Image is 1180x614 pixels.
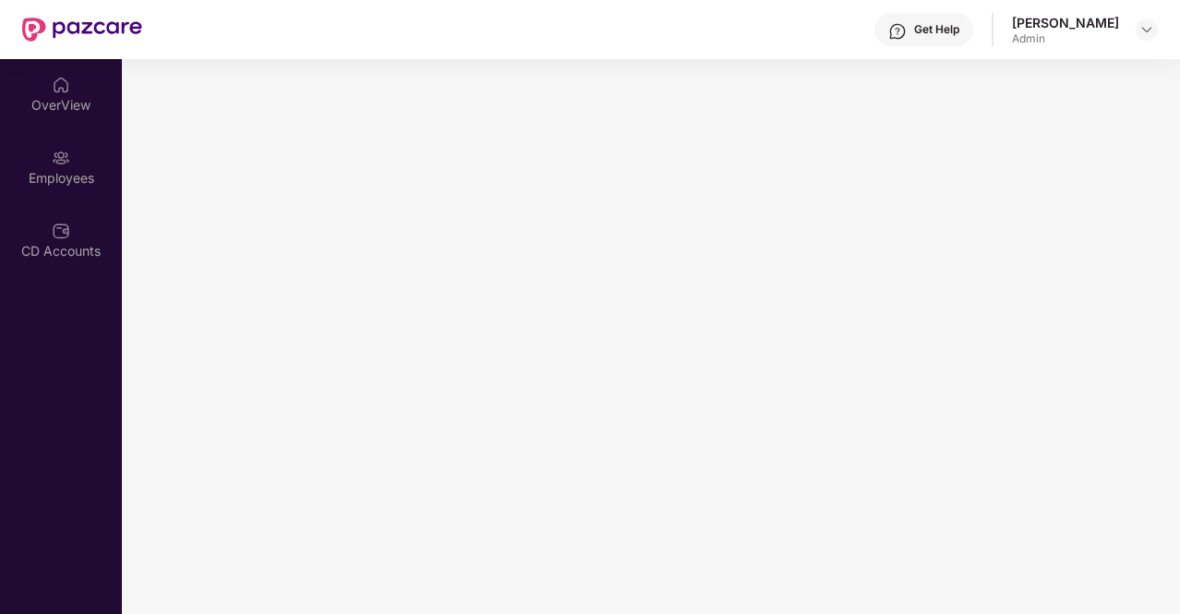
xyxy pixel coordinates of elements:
img: svg+xml;base64,PHN2ZyBpZD0iRW1wbG95ZWVzIiB4bWxucz0iaHR0cDovL3d3dy53My5vcmcvMjAwMC9zdmciIHdpZHRoPS... [52,149,70,167]
div: Admin [1012,31,1119,46]
img: New Pazcare Logo [22,18,142,42]
div: [PERSON_NAME] [1012,14,1119,31]
img: svg+xml;base64,PHN2ZyBpZD0iRHJvcGRvd24tMzJ4MzIiIHhtbG5zPSJodHRwOi8vd3d3LnczLm9yZy8yMDAwL3N2ZyIgd2... [1139,22,1154,37]
img: svg+xml;base64,PHN2ZyBpZD0iQ0RfQWNjb3VudHMiIGRhdGEtbmFtZT0iQ0QgQWNjb3VudHMiIHhtbG5zPSJodHRwOi8vd3... [52,222,70,240]
img: svg+xml;base64,PHN2ZyBpZD0iSG9tZSIgeG1sbnM9Imh0dHA6Ly93d3cudzMub3JnLzIwMDAvc3ZnIiB3aWR0aD0iMjAiIG... [52,76,70,94]
img: svg+xml;base64,PHN2ZyBpZD0iSGVscC0zMngzMiIgeG1sbnM9Imh0dHA6Ly93d3cudzMub3JnLzIwMDAvc3ZnIiB3aWR0aD... [888,22,907,41]
div: Get Help [914,22,959,37]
